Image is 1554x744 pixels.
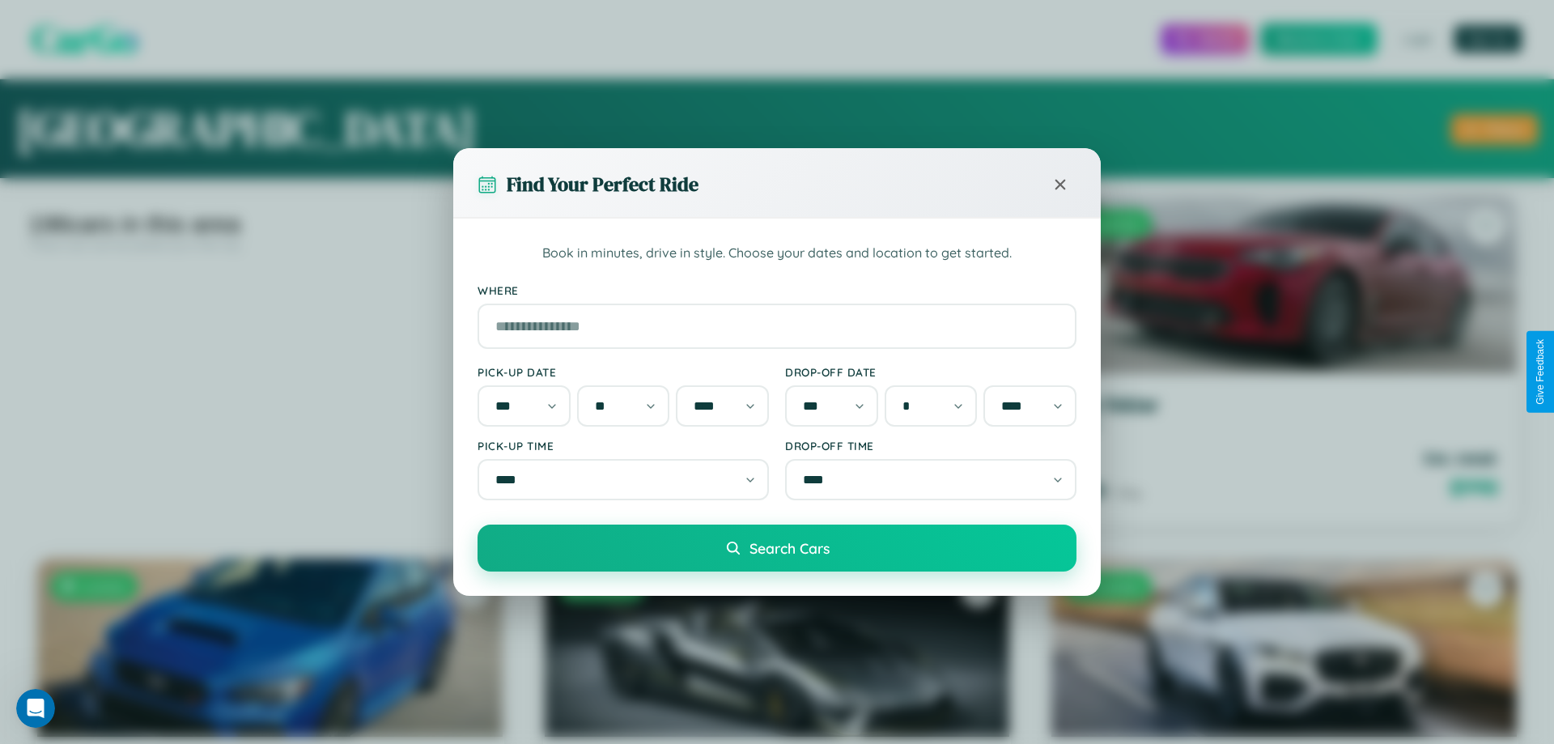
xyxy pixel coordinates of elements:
button: Search Cars [478,525,1076,572]
label: Where [478,283,1076,297]
label: Pick-up Date [478,365,769,379]
label: Drop-off Date [785,365,1076,379]
span: Search Cars [749,539,830,557]
label: Pick-up Time [478,439,769,453]
label: Drop-off Time [785,439,1076,453]
p: Book in minutes, drive in style. Choose your dates and location to get started. [478,243,1076,264]
h3: Find Your Perfect Ride [507,171,698,198]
